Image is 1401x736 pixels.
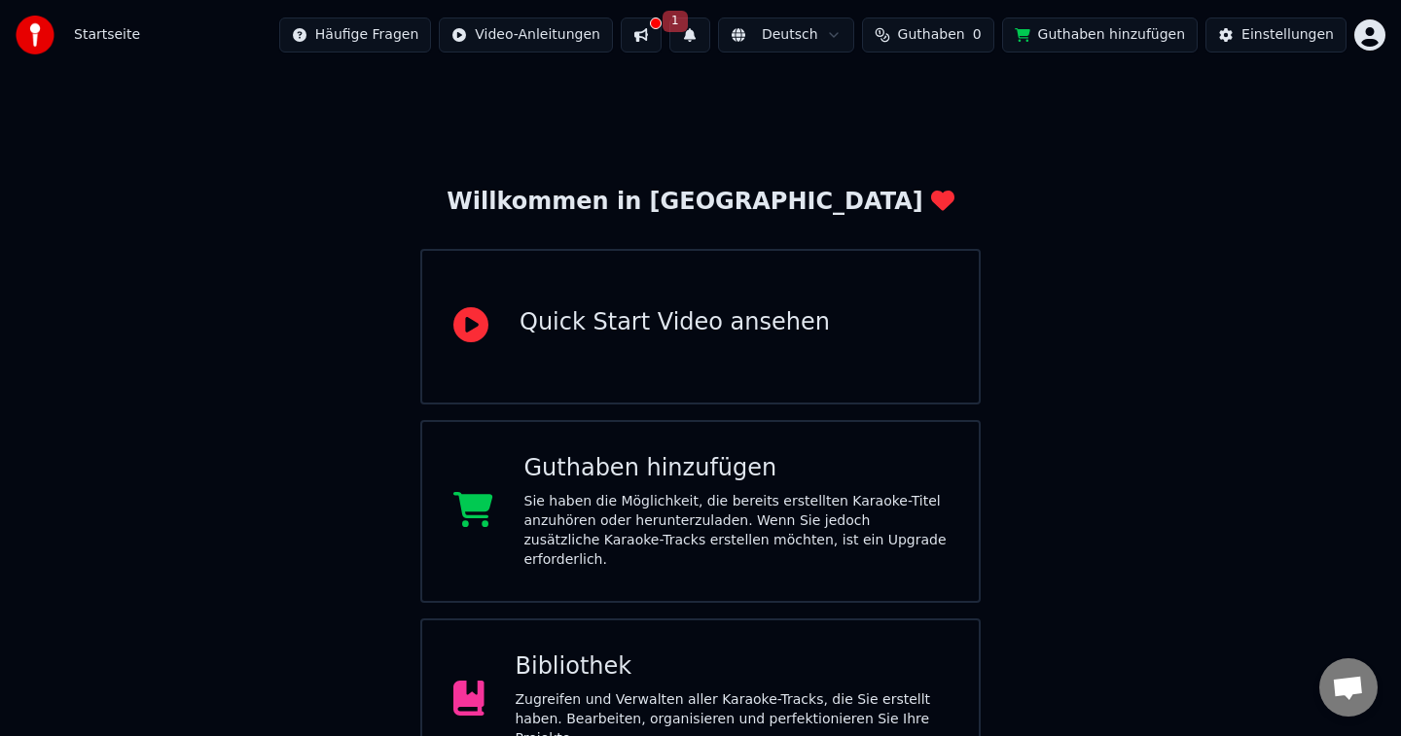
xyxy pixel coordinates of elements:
button: 1 [669,18,710,53]
div: Sie haben die Möglichkeit, die bereits erstellten Karaoke-Titel anzuhören oder herunterzuladen. W... [524,492,949,570]
div: Einstellungen [1241,25,1334,45]
nav: breadcrumb [74,25,140,45]
span: Startseite [74,25,140,45]
div: Guthaben hinzufügen [524,453,949,484]
button: Einstellungen [1205,18,1347,53]
button: Video-Anleitungen [439,18,613,53]
img: youka [16,16,54,54]
button: Guthaben0 [862,18,994,53]
div: Quick Start Video ansehen [520,307,830,338]
span: 1 [663,11,688,32]
span: Guthaben [898,25,965,45]
button: Häufige Fragen [279,18,432,53]
div: Willkommen in [GEOGRAPHIC_DATA] [447,187,953,218]
button: Guthaben hinzufügen [1002,18,1199,53]
div: Bibliothek [516,651,949,683]
div: Chat öffnen [1319,658,1378,717]
span: 0 [973,25,982,45]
